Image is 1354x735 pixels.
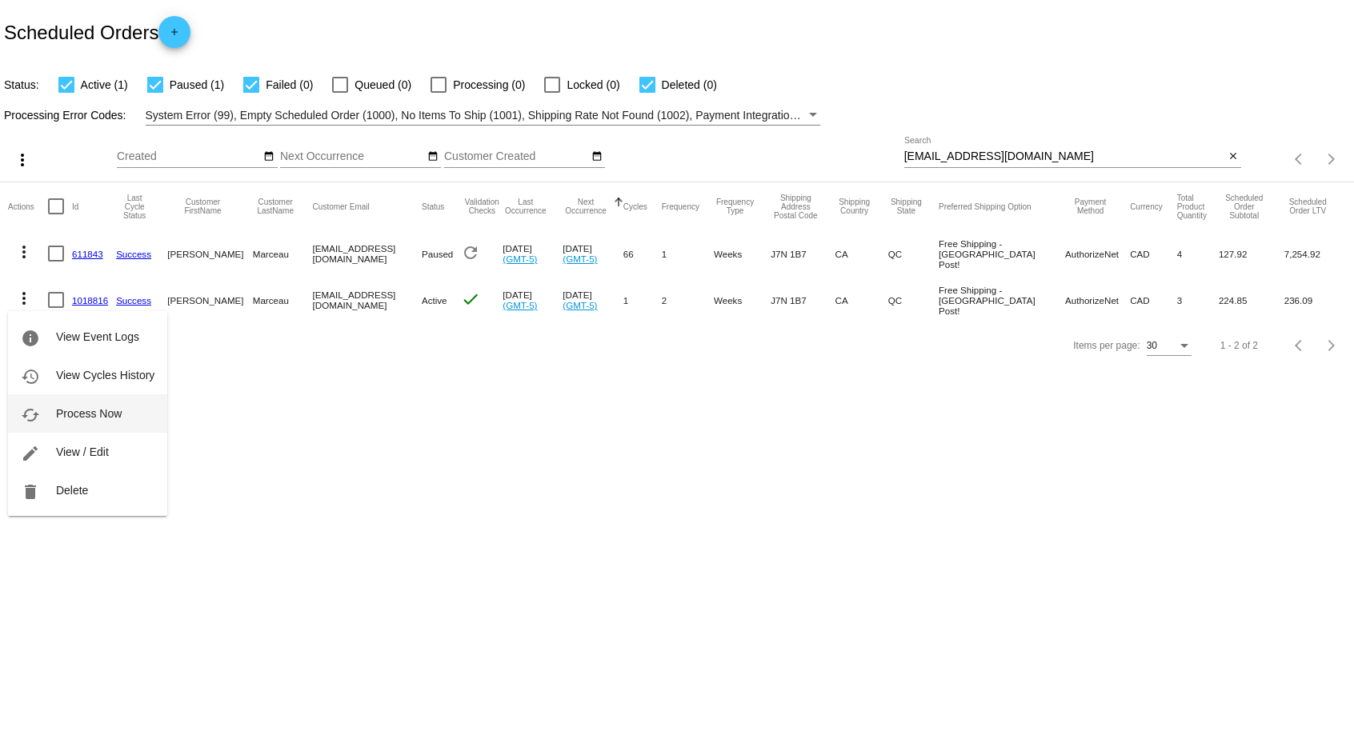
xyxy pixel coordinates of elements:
mat-icon: info [21,329,40,348]
mat-icon: history [21,367,40,386]
span: View Event Logs [56,330,139,343]
mat-icon: cached [21,405,40,425]
mat-icon: edit [21,444,40,463]
span: Process Now [56,407,122,420]
span: View Cycles History [56,369,154,381]
mat-icon: delete [21,482,40,501]
span: View / Edit [56,445,109,458]
span: Delete [56,484,88,497]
